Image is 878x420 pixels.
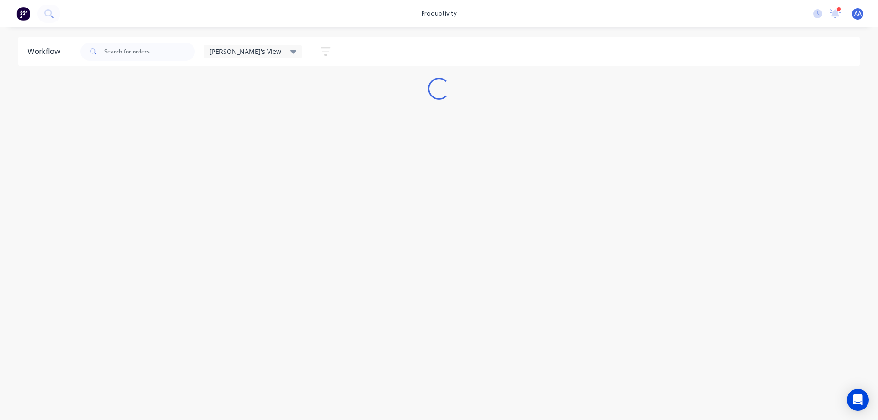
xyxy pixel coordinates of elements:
[104,43,195,61] input: Search for orders...
[209,47,281,56] span: [PERSON_NAME]'s View
[417,7,461,21] div: productivity
[16,7,30,21] img: Factory
[27,46,65,57] div: Workflow
[854,10,862,18] span: AA
[847,389,869,411] div: Open Intercom Messenger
